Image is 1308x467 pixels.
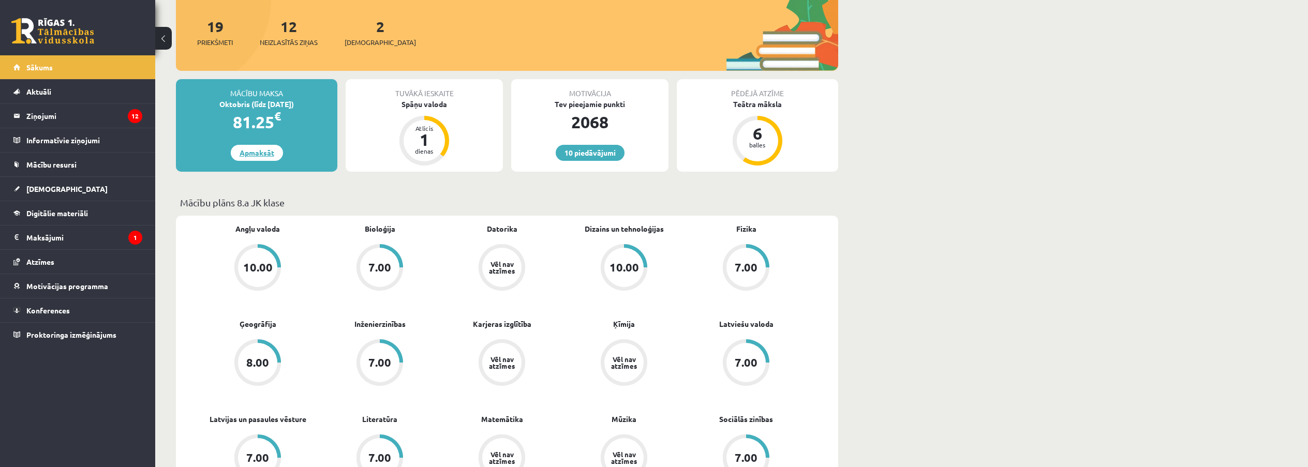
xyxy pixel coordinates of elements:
[26,184,108,193] span: [DEMOGRAPHIC_DATA]
[610,451,638,464] div: Vēl nav atzīmes
[345,17,416,48] a: 2[DEMOGRAPHIC_DATA]
[26,104,142,128] legend: Ziņojumi
[197,17,233,48] a: 19Priekšmeti
[26,225,142,249] legend: Maksājumi
[511,79,668,99] div: Motivācija
[487,451,516,464] div: Vēl nav atzīmes
[409,131,440,148] div: 1
[26,208,88,218] span: Digitālie materiāli
[26,330,116,339] span: Proktoringa izmēģinājums
[13,274,142,298] a: Motivācijas programma
[677,79,838,99] div: Pēdējā atzīme
[563,339,685,388] a: Vēl nav atzīmes
[719,319,774,329] a: Latviešu valoda
[511,99,668,110] div: Tev pieejamie punkti
[13,80,142,103] a: Aktuāli
[368,357,391,368] div: 7.00
[26,306,70,315] span: Konferences
[481,414,523,425] a: Matemātika
[368,262,391,273] div: 7.00
[176,110,337,134] div: 81.25
[365,223,395,234] a: Bioloģija
[719,414,773,425] a: Sociālās zinības
[736,223,756,234] a: Fizika
[563,244,685,293] a: 10.00
[128,109,142,123] i: 12
[243,262,273,273] div: 10.00
[13,177,142,201] a: [DEMOGRAPHIC_DATA]
[473,319,531,329] a: Karjeras izglītība
[354,319,406,329] a: Inženierzinības
[556,145,625,161] a: 10 piedāvājumi
[13,250,142,274] a: Atzīmes
[409,148,440,154] div: dienas
[11,18,94,44] a: Rīgas 1. Tālmācības vidusskola
[240,319,276,329] a: Ģeogrāfija
[26,281,108,291] span: Motivācijas programma
[610,262,639,273] div: 10.00
[210,414,306,425] a: Latvijas un pasaules vēsture
[274,109,281,124] span: €
[487,261,516,274] div: Vēl nav atzīmes
[362,414,397,425] a: Literatūra
[197,339,319,388] a: 8.00
[197,37,233,48] span: Priekšmeti
[368,452,391,463] div: 7.00
[13,201,142,225] a: Digitālie materiāli
[246,452,269,463] div: 7.00
[441,339,563,388] a: Vēl nav atzīmes
[585,223,664,234] a: Dizains un tehnoloģijas
[197,244,319,293] a: 10.00
[612,414,636,425] a: Mūzika
[260,37,318,48] span: Neizlasītās ziņas
[346,99,503,110] div: Spāņu valoda
[26,63,53,72] span: Sākums
[735,357,757,368] div: 7.00
[26,128,142,152] legend: Informatīvie ziņojumi
[246,357,269,368] div: 8.00
[735,262,757,273] div: 7.00
[176,99,337,110] div: Oktobris (līdz [DATE])
[346,99,503,167] a: Spāņu valoda Atlicis 1 dienas
[677,99,838,167] a: Teātra māksla 6 balles
[260,17,318,48] a: 12Neizlasītās ziņas
[685,339,807,388] a: 7.00
[128,231,142,245] i: 1
[742,125,773,142] div: 6
[13,298,142,322] a: Konferences
[180,195,834,209] p: Mācību plāns 8.a JK klase
[511,110,668,134] div: 2068
[26,257,54,266] span: Atzīmes
[319,244,441,293] a: 7.00
[13,128,142,152] a: Informatīvie ziņojumi
[610,356,638,369] div: Vēl nav atzīmes
[13,323,142,347] a: Proktoringa izmēģinājums
[13,225,142,249] a: Maksājumi1
[487,223,517,234] a: Datorika
[409,125,440,131] div: Atlicis
[345,37,416,48] span: [DEMOGRAPHIC_DATA]
[613,319,635,329] a: Ķīmija
[742,142,773,148] div: balles
[26,160,77,169] span: Mācību resursi
[13,104,142,128] a: Ziņojumi12
[13,55,142,79] a: Sākums
[231,145,283,161] a: Apmaksāt
[176,79,337,99] div: Mācību maksa
[235,223,280,234] a: Angļu valoda
[13,153,142,176] a: Mācību resursi
[441,244,563,293] a: Vēl nav atzīmes
[26,87,51,96] span: Aktuāli
[685,244,807,293] a: 7.00
[735,452,757,463] div: 7.00
[319,339,441,388] a: 7.00
[677,99,838,110] div: Teātra māksla
[487,356,516,369] div: Vēl nav atzīmes
[346,79,503,99] div: Tuvākā ieskaite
